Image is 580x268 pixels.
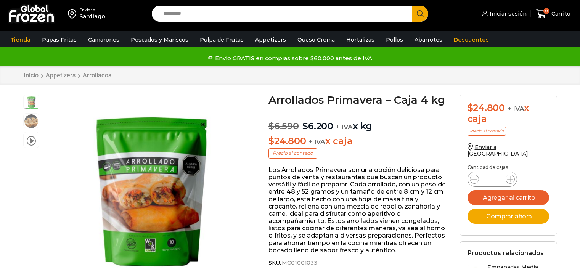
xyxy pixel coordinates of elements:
p: x caja [268,136,448,147]
a: Arrollados [82,72,112,79]
span: $ [268,120,274,132]
bdi: 24.800 [468,102,505,113]
a: Inicio [23,72,39,79]
div: Enviar a [79,7,105,13]
a: Pollos [382,32,407,47]
span: + IVA [508,105,524,112]
span: arrollado primavera [24,114,39,129]
a: Pescados y Mariscos [127,32,192,47]
a: Iniciar sesión [480,6,527,21]
nav: Breadcrumb [23,72,112,79]
span: arrollado primavera [24,95,39,110]
span: $ [268,135,274,146]
span: + IVA [308,138,325,146]
a: Camarones [84,32,123,47]
input: Product quantity [485,174,500,185]
a: Abarrotes [411,32,446,47]
span: MC01001033 [281,260,317,266]
span: $ [302,120,308,132]
span: SKU: [268,260,448,266]
p: Cantidad de cajas [468,165,549,170]
h2: Productos relacionados [468,249,544,257]
button: Comprar ahora [468,209,549,224]
div: Santiago [79,13,105,20]
span: Iniciar sesión [488,10,527,18]
span: Carrito [549,10,570,18]
button: Search button [412,6,428,22]
a: Descuentos [450,32,493,47]
bdi: 6.590 [268,120,299,132]
a: Queso Crema [294,32,339,47]
p: Precio al contado [468,127,506,136]
a: Enviar a [GEOGRAPHIC_DATA] [468,144,529,157]
bdi: 6.200 [302,120,333,132]
a: Appetizers [251,32,290,47]
a: Tienda [6,32,34,47]
span: $ [468,102,473,113]
a: Hortalizas [342,32,378,47]
img: address-field-icon.svg [68,7,79,20]
a: 0 Carrito [534,5,572,23]
a: Pulpa de Frutas [196,32,247,47]
p: Precio al contado [268,148,317,158]
h1: Arrollados Primavera – Caja 4 kg [268,95,448,105]
div: x caja [468,103,549,125]
a: Appetizers [45,72,76,79]
span: 0 [543,8,549,14]
button: Agregar al carrito [468,190,549,205]
p: Los Arrollados Primavera son una opción deliciosa para puntos de venta y restaurantes que buscan ... [268,166,448,254]
p: x kg [268,113,448,132]
a: Papas Fritas [38,32,80,47]
span: + IVA [336,123,353,131]
bdi: 24.800 [268,135,306,146]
